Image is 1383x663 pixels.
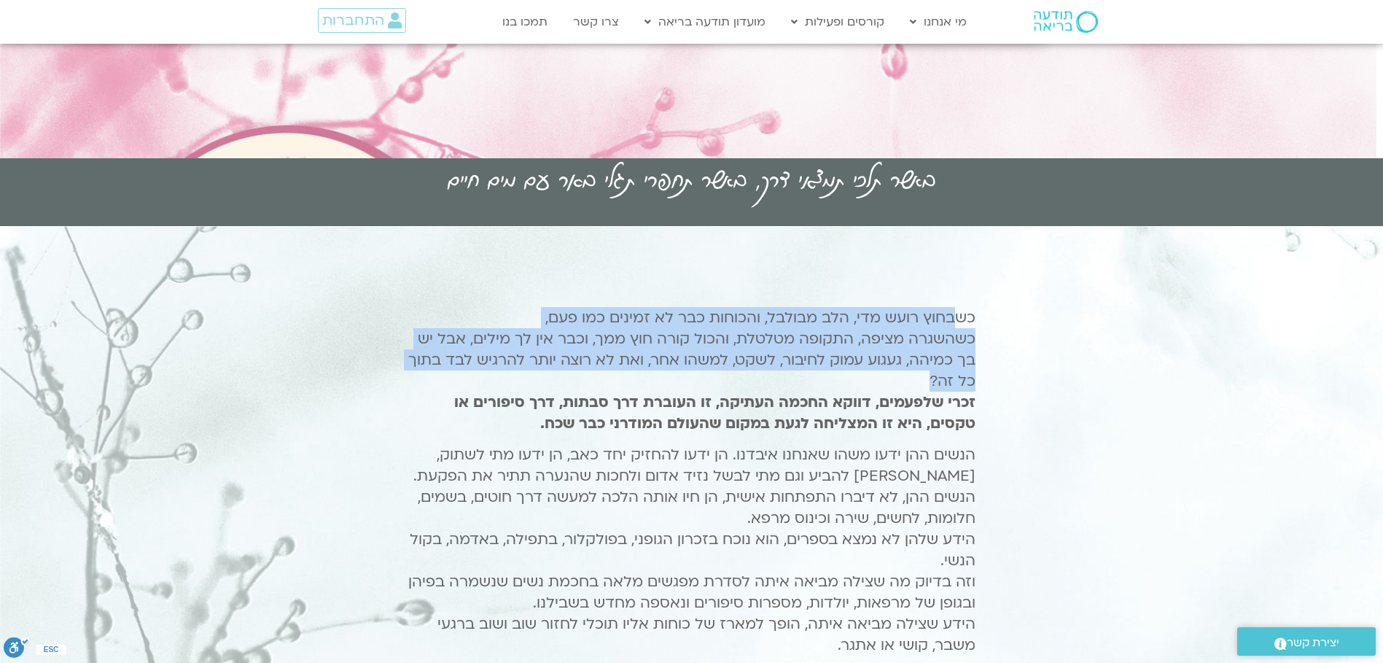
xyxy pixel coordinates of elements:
[408,572,975,613] span: וזה בדיוק מה שצילה מביאה איתה לסדרת מפגשים מלאה בחכמת נשים שנשמרה בפיהן ובגופן של מרפאות, יולדות,...
[418,487,975,528] span: הנשים ההן, לא דיברו התפתחות אישית, הן חיו אותה הלכה למעשה דרך חוטים, בשמים, חלומות, לחשים, שירה ו...
[410,530,975,570] span: הידע שלהן לא נמצא בספרים, הוא נוכח בזכרון הגופני, בפולקלור, בתפילה, באדמה, בקול הנשי.
[1237,627,1376,656] a: יצירת קשר
[566,8,626,36] a: צרו קשר
[545,308,975,327] span: כשבחוץ רועש מדי, הלב מבולבל, והכוחות כבר לא זמינים כמו פעם,
[408,329,975,391] span: כשהשגרה מציפה, התקופה מטלטלת, והכול קורה חוץ ממך, וכבר אין לך מילים, אבל יש בך כמיהה, געגוע עמוק ...
[437,614,975,655] span: הידע שצילה מביאה איתה, הופך למארז של כוחות אליו תוכלי לחזור שוב ושוב ברגעי משבר, קושי או אתגר.
[448,159,935,198] h2: באשר תלכי תמצאי דרך, באשר תחפרי תגלי באר עם מים חיים
[784,8,892,36] a: קורסים ופעילות
[1287,633,1339,653] span: יצירת קשר
[495,8,555,36] a: תמכו בנו
[903,8,974,36] a: מי אנחנו
[1034,11,1098,33] img: תודעה בריאה
[322,12,384,28] span: התחברות
[637,8,773,36] a: מועדון תודעה בריאה
[413,445,975,486] span: הנשים ההן ידעו משהו שאנחנו איבדנו. הן ידעו להחזיק יחד כאב, הן ידעו מתי לשתוק, [PERSON_NAME] להביע...
[454,392,975,433] b: זכרי שלפעמים, דווקא החכמה העתיקה, זו העוברת דרך סבתות, דרך סיפורים או טקסים, היא זו המצליחה לגעת ...
[318,8,406,33] a: התחברות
